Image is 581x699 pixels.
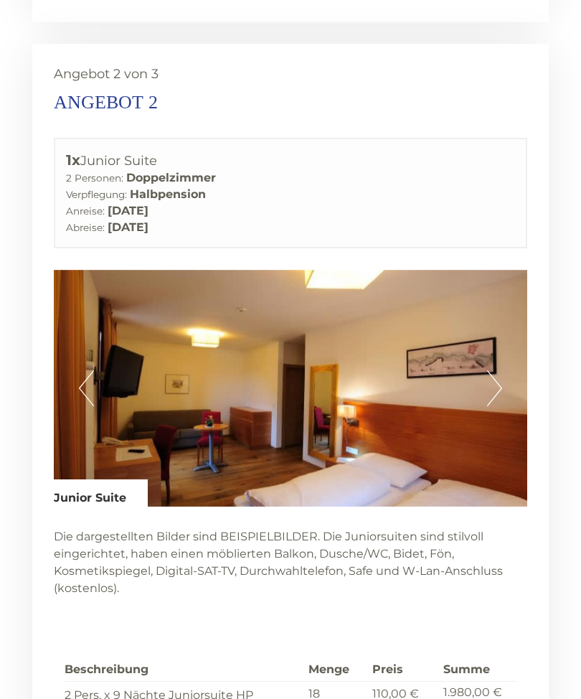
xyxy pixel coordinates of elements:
[108,220,148,234] b: [DATE]
[22,70,258,80] small: 10:51
[108,204,148,217] b: [DATE]
[79,370,94,406] button: Previous
[66,189,127,200] small: Verpflegung:
[22,42,258,53] div: [GEOGRAPHIC_DATA]
[11,39,265,83] div: Guten Tag, wie können wir Ihnen helfen?
[54,528,527,597] p: Die dargestellten Bilder sind BEISPIELBILDER. Die Juniorsuiten sind stilvoll eingerichtet, haben ...
[54,270,527,507] img: image
[487,370,502,406] button: Next
[65,659,303,681] th: Beschreibung
[54,89,158,116] div: Angebot 2
[367,659,438,681] th: Preis
[66,205,105,217] small: Anreise:
[66,222,105,233] small: Abreise:
[296,378,473,403] button: Senden
[209,11,265,35] div: [DATE]
[126,171,216,184] b: Doppelzimmer
[303,659,367,681] th: Menge
[54,479,148,507] div: Junior Suite
[66,151,80,169] b: 1x
[54,66,159,82] span: Angebot 2 von 3
[66,150,515,171] div: Junior Suite
[66,172,123,184] small: 2 Personen:
[130,187,206,201] b: Halbpension
[438,659,516,681] th: Summe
